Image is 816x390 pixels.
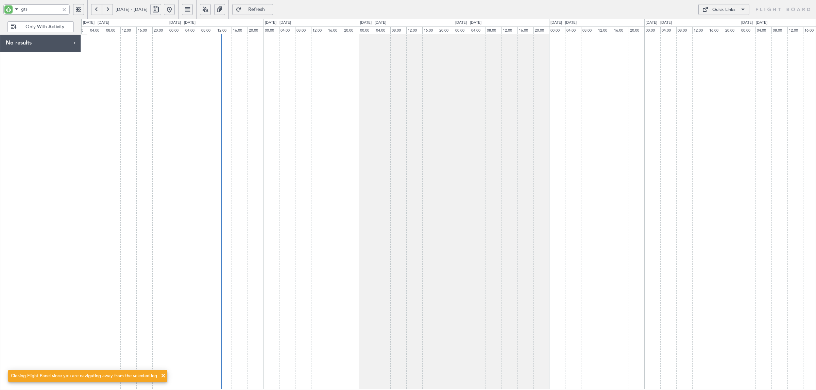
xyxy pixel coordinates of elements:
[105,26,121,35] div: 08:00
[581,26,597,35] div: 08:00
[454,26,470,35] div: 00:00
[517,26,533,35] div: 16:00
[644,26,660,35] div: 00:00
[243,7,271,12] span: Refresh
[7,21,74,32] button: Only With Activity
[712,6,735,13] div: Quick Links
[343,26,359,35] div: 20:00
[613,26,629,35] div: 16:00
[279,26,295,35] div: 04:00
[741,20,767,26] div: [DATE] - [DATE]
[422,26,438,35] div: 16:00
[565,26,581,35] div: 04:00
[724,26,740,35] div: 20:00
[455,20,481,26] div: [DATE] - [DATE]
[359,26,375,35] div: 00:00
[646,20,672,26] div: [DATE] - [DATE]
[406,26,422,35] div: 12:00
[184,26,200,35] div: 04:00
[375,26,391,35] div: 04:00
[120,26,136,35] div: 12:00
[11,373,157,379] div: Closing Flight Panel since you are navigating away from the selected leg
[263,26,279,35] div: 00:00
[200,26,216,35] div: 08:00
[550,20,577,26] div: [DATE] - [DATE]
[216,26,232,35] div: 12:00
[787,26,803,35] div: 12:00
[698,4,749,15] button: Quick Links
[470,26,486,35] div: 04:00
[549,26,565,35] div: 00:00
[89,26,105,35] div: 04:00
[248,26,263,35] div: 20:00
[116,6,148,13] span: [DATE] - [DATE]
[136,26,152,35] div: 16:00
[755,26,771,35] div: 04:00
[232,4,273,15] button: Refresh
[360,20,386,26] div: [DATE] - [DATE]
[169,20,195,26] div: [DATE] - [DATE]
[83,20,109,26] div: [DATE] - [DATE]
[740,26,756,35] div: 00:00
[486,26,502,35] div: 08:00
[597,26,613,35] div: 12:00
[676,26,692,35] div: 08:00
[18,24,71,29] span: Only With Activity
[327,26,343,35] div: 16:00
[390,26,406,35] div: 08:00
[295,26,311,35] div: 08:00
[311,26,327,35] div: 12:00
[21,4,60,14] input: A/C (Reg. or Type)
[771,26,787,35] div: 08:00
[232,26,248,35] div: 16:00
[502,26,517,35] div: 12:00
[708,26,724,35] div: 16:00
[629,26,645,35] div: 20:00
[660,26,676,35] div: 04:00
[692,26,708,35] div: 12:00
[168,26,184,35] div: 00:00
[265,20,291,26] div: [DATE] - [DATE]
[438,26,454,35] div: 20:00
[152,26,168,35] div: 20:00
[533,26,549,35] div: 20:00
